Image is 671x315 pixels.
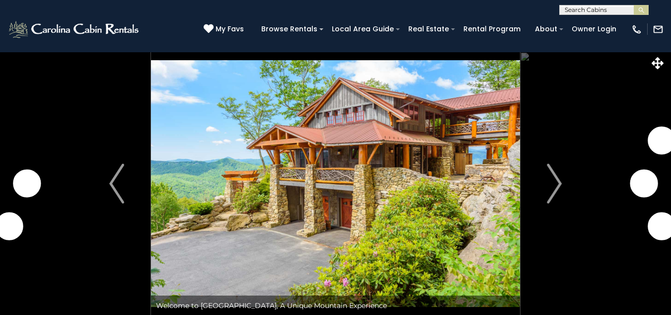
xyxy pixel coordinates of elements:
[530,21,562,37] a: About
[547,164,562,204] img: arrow
[204,24,246,35] a: My Favs
[653,24,664,35] img: mail-regular-white.png
[403,21,454,37] a: Real Estate
[631,24,642,35] img: phone-regular-white.png
[567,21,621,37] a: Owner Login
[7,19,142,39] img: White-1-2.png
[216,24,244,34] span: My Favs
[256,21,322,37] a: Browse Rentals
[458,21,525,37] a: Rental Program
[109,164,124,204] img: arrow
[327,21,399,37] a: Local Area Guide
